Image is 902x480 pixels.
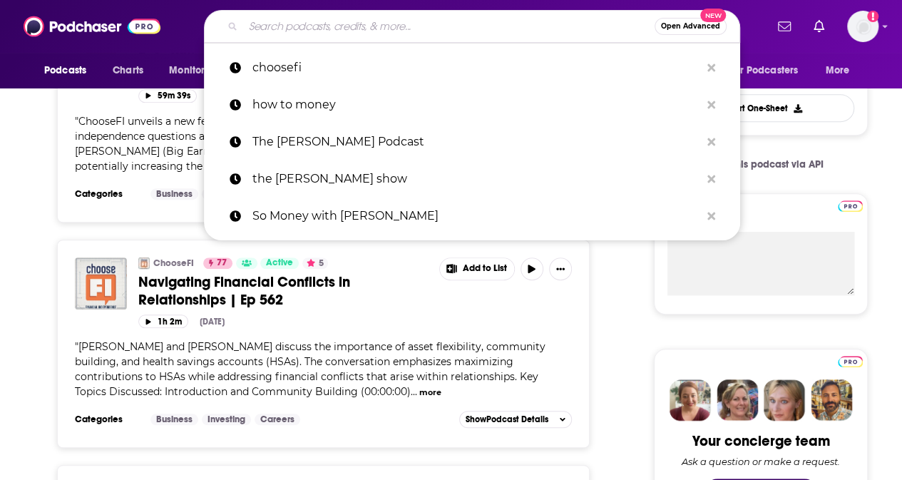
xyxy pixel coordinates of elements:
span: More [826,61,850,81]
p: choosefi [252,49,700,86]
a: Business [150,188,198,200]
span: New [700,9,726,22]
img: ChooseFI [138,257,150,269]
a: Pro website [838,354,863,367]
button: Export One-Sheet [667,94,854,122]
input: Search podcasts, credits, & more... [243,15,655,38]
button: 1h 2m [138,315,188,328]
p: The Clark Howard Podcast [252,123,700,160]
button: open menu [159,57,238,84]
span: Open Advanced [661,23,720,30]
a: Investing [202,188,251,200]
img: Navigating Financial Conflicts in Relationships | Ep 562 [75,257,127,310]
button: Show More Button [549,257,572,280]
button: open menu [816,57,868,84]
a: Navigating Financial Conflicts in Relationships | Ep 562 [138,273,429,309]
span: " [75,340,545,398]
button: open menu [720,57,819,84]
a: Active [260,257,299,269]
a: 77 [203,257,232,269]
span: 77 [217,256,227,270]
a: how to money [204,86,740,123]
span: For Podcasters [729,61,798,81]
button: more [419,387,441,399]
h3: Categories [75,414,139,425]
span: Logged in as PRSuperstar [847,11,878,42]
a: choosefi [204,49,740,86]
span: Charts [113,61,143,81]
img: Podchaser Pro [838,200,863,212]
button: open menu [34,57,105,84]
span: " [75,115,531,173]
a: Charts [103,57,152,84]
span: Show Podcast Details [466,414,548,424]
p: how to money [252,86,700,123]
div: Your concierge team [692,432,830,450]
button: Show profile menu [847,11,878,42]
button: Open AdvancedNew [655,18,727,35]
a: Business [150,414,198,425]
span: ... [411,385,417,398]
a: Investing [202,414,251,425]
a: the [PERSON_NAME] show [204,160,740,198]
a: So Money with [PERSON_NAME] [204,198,740,235]
a: The [PERSON_NAME] Podcast [204,123,740,160]
div: Ask a question or make a request. [682,456,840,467]
img: Jon Profile [811,379,852,421]
a: Show notifications dropdown [808,14,830,39]
button: 59m 39s [138,89,197,103]
a: Careers [255,414,300,425]
a: ChooseFI [153,257,194,269]
h3: Categories [75,188,139,200]
button: ShowPodcast Details [459,411,572,428]
svg: Add a profile image [867,11,878,22]
a: Pro website [838,198,863,212]
span: Monitoring [169,61,220,81]
span: Podcasts [44,61,86,81]
p: So Money with Farnoosh Torabi [252,198,700,235]
span: Get this podcast via API [713,158,824,170]
div: [DATE] [200,317,225,327]
span: Add to List [463,263,507,274]
button: Show More Button [440,258,514,280]
label: My Notes [667,207,854,232]
p: the ramsey show [252,160,700,198]
span: Active [266,256,293,270]
img: Jules Profile [764,379,805,421]
span: ChooseFI unveils a new feature on the website that allows listeners to have their financial indep... [75,115,531,173]
img: Barbara Profile [717,379,758,421]
img: Podchaser Pro [838,356,863,367]
button: 5 [302,257,328,269]
img: Sydney Profile [670,379,711,421]
span: Navigating Financial Conflicts in Relationships | Ep 562 [138,273,350,309]
img: User Profile [847,11,878,42]
div: Search podcasts, credits, & more... [204,10,740,43]
span: [PERSON_NAME] and [PERSON_NAME] discuss the importance of asset flexibility, community building, ... [75,340,545,398]
a: Show notifications dropdown [772,14,796,39]
a: Get this podcast via API [687,147,835,182]
img: Podchaser - Follow, Share and Rate Podcasts [24,13,160,40]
